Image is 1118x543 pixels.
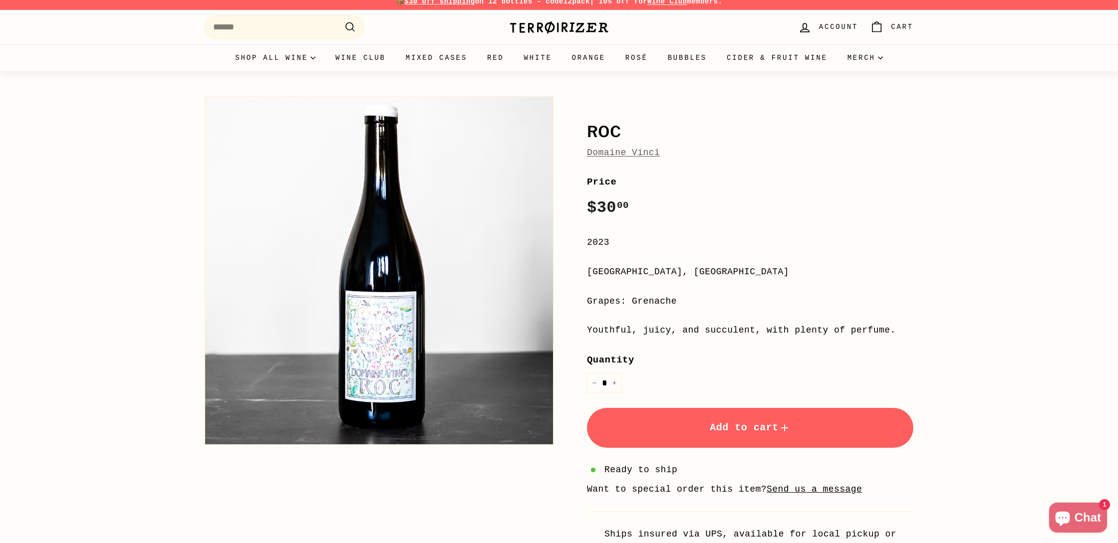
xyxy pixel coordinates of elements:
[185,44,933,71] div: Primary
[587,323,913,338] div: Youthful, juicy, and succulent, with plenty of perfume.
[587,198,629,217] span: $30
[587,235,913,250] div: 2023
[587,408,913,448] button: Add to cart
[587,148,660,158] a: Domaine Vinci
[587,482,913,497] li: Want to special order this item?
[617,200,629,211] sup: 00
[615,44,658,71] a: Rosé
[587,265,913,279] div: [GEOGRAPHIC_DATA], [GEOGRAPHIC_DATA]
[396,44,477,71] a: Mixed Cases
[792,12,864,42] a: Account
[587,373,602,393] button: Reduce item quantity by one
[587,124,913,141] h1: Roc
[717,44,838,71] a: Cider & Fruit Wine
[325,44,396,71] a: Wine Club
[604,463,677,477] span: Ready to ship
[587,294,913,309] div: Grapes: Grenache
[864,12,919,42] a: Cart
[838,44,893,71] summary: Merch
[514,44,562,71] a: White
[607,373,622,393] button: Increase item quantity by one
[562,44,615,71] a: Orange
[819,21,858,32] span: Account
[891,21,913,32] span: Cart
[767,484,862,494] a: Send us a message
[587,175,913,189] label: Price
[225,44,325,71] summary: Shop all wine
[1046,503,1110,535] inbox-online-store-chat: Shopify online store chat
[477,44,514,71] a: Red
[587,353,913,367] label: Quantity
[658,44,717,71] a: Bubbles
[710,422,791,433] span: Add to cart
[587,373,622,393] input: quantity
